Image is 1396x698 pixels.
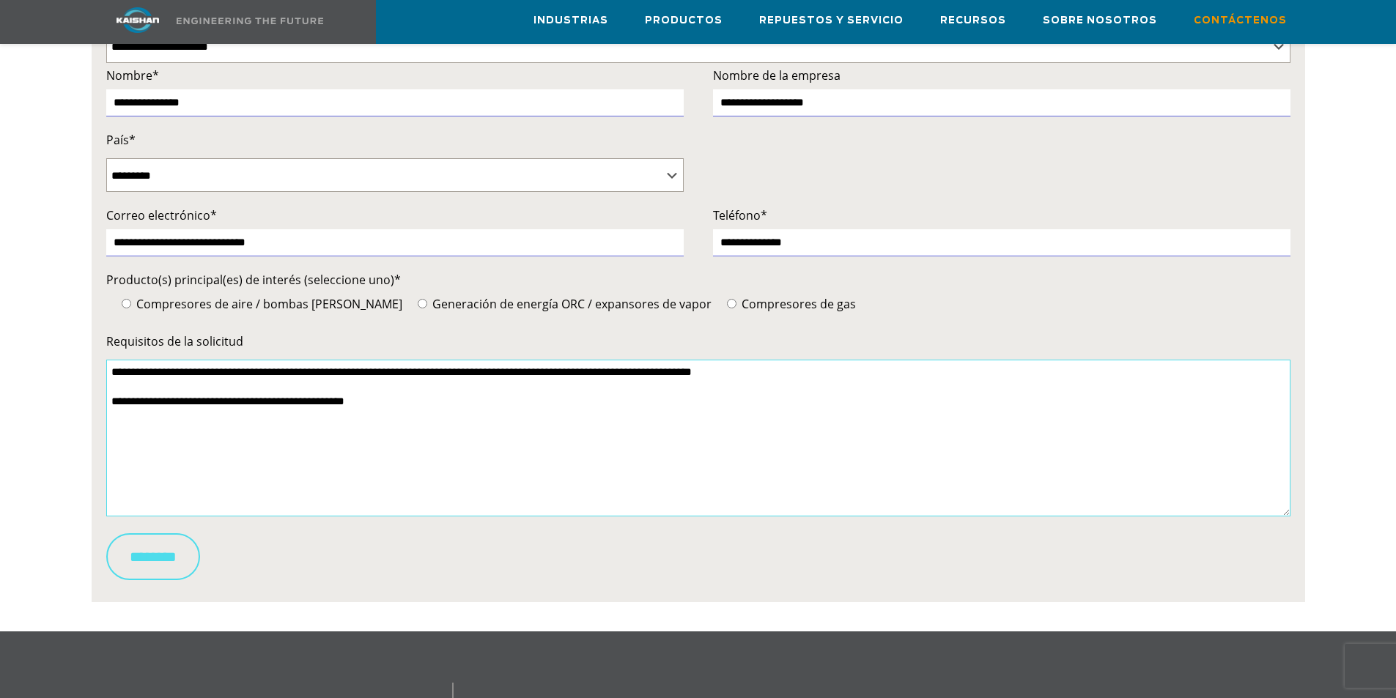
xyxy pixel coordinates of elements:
font: Sobre nosotros [1043,16,1157,26]
font: Nombre de la empresa [713,67,841,83]
font: Contáctenos [1194,16,1287,26]
a: Productos [645,1,723,40]
input: Compresores de aire / bombas [PERSON_NAME] [122,299,131,308]
font: Nombre* [106,67,159,83]
font: Producto(s) principal(es) de interés (seleccione uno)* [106,272,401,288]
font: Compresores de aire / bombas [PERSON_NAME] [136,296,402,312]
input: Compresores de gas [727,299,736,308]
a: Sobre nosotros [1043,1,1157,40]
font: Correo electrónico* [106,207,217,223]
a: Repuestos y servicio [759,1,904,40]
img: logotipo de Kaishan [83,7,193,33]
form: Formulario de contacto [106,65,1290,591]
font: Recursos [940,16,1006,26]
font: Teléfono* [713,207,767,223]
font: Requisitos de la solicitud [106,333,243,349]
a: Industrias [533,1,608,40]
img: Ingeniería del futuro [177,18,323,24]
a: Recursos [940,1,1006,40]
font: Industrias [533,16,608,26]
font: Generación de energía ORC / expansores de vapor [432,296,712,312]
font: Repuestos y servicio [759,16,904,26]
a: Contáctenos [1194,1,1287,40]
font: País* [106,132,136,148]
font: Compresores de gas [742,296,856,312]
font: Productos [645,16,723,26]
input: Generación de energía ORC / expansores de vapor [418,299,427,308]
